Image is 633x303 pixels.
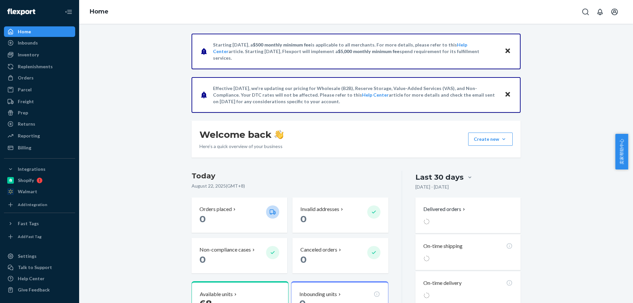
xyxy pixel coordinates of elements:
div: Add Fast Tag [18,234,42,239]
span: 0 [300,254,307,265]
button: Invalid addresses 0 [292,197,388,233]
p: Effective [DATE], we're updating our pricing for Wholesale (B2B), Reserve Storage, Value-Added Se... [213,85,498,105]
a: Orders [4,73,75,83]
h3: Today [192,171,388,181]
a: Help Center [362,92,389,98]
button: Fast Tags [4,218,75,229]
div: Help Center [18,275,45,282]
button: Canceled orders 0 [292,238,388,273]
button: Create new [468,133,513,146]
a: Walmart [4,186,75,197]
a: Home [90,8,108,15]
button: Orders placed 0 [192,197,287,233]
a: Settings [4,251,75,261]
div: Integrations [18,166,45,172]
p: Inbounding units [299,290,337,298]
p: Available units [200,290,233,298]
button: 卖家帮助中心 [615,134,628,169]
p: [DATE] - [DATE] [415,184,449,190]
a: Freight [4,96,75,107]
div: Orders [18,75,34,81]
p: Orders placed [199,205,232,213]
a: Reporting [4,131,75,141]
div: Fast Tags [18,220,39,227]
a: Parcel [4,84,75,95]
div: Inventory [18,51,39,58]
div: Last 30 days [415,172,464,182]
div: Give Feedback [18,287,50,293]
a: Inventory [4,49,75,60]
p: August 22, 2025 ( GMT+8 ) [192,183,388,189]
div: Billing [18,144,31,151]
span: $500 monthly minimum fee [253,42,311,47]
div: Reporting [18,133,40,139]
div: Settings [18,253,37,259]
div: Parcel [18,86,32,93]
p: On-time delivery [423,279,462,287]
span: 0 [199,213,206,225]
div: Prep [18,109,28,116]
p: Canceled orders [300,246,337,254]
button: Non-compliance cases 0 [192,238,287,273]
a: Inbounds [4,38,75,48]
button: Close Navigation [62,5,75,18]
a: Billing [4,142,75,153]
button: Open notifications [593,5,607,18]
button: Close [503,46,512,56]
div: Replenishments [18,63,53,70]
div: Talk to Support [18,264,52,271]
a: Replenishments [4,61,75,72]
span: 0 [300,213,307,225]
ol: breadcrumbs [84,2,114,21]
a: Shopify [4,175,75,186]
p: Non-compliance cases [199,246,251,254]
div: Shopify [18,177,34,184]
div: Returns [18,121,35,127]
div: Freight [18,98,34,105]
button: Open Search Box [579,5,592,18]
a: Home [4,26,75,37]
img: hand-wave emoji [274,130,284,139]
button: Close [503,90,512,100]
p: Here’s a quick overview of your business [199,143,284,150]
a: Add Fast Tag [4,231,75,242]
a: Help Center [4,273,75,284]
span: $5,000 monthly minimum fee [338,48,400,54]
a: Talk to Support [4,262,75,273]
button: Give Feedback [4,285,75,295]
div: Add Integration [18,202,47,207]
h1: Welcome back [199,129,284,140]
div: Walmart [18,188,37,195]
div: Inbounds [18,40,38,46]
img: Flexport logo [7,9,35,15]
span: 0 [199,254,206,265]
button: Open account menu [608,5,621,18]
a: Returns [4,119,75,129]
p: Invalid addresses [300,205,339,213]
a: Add Integration [4,199,75,210]
button: Delivered orders [423,205,467,213]
a: Prep [4,107,75,118]
p: Starting [DATE], a is applicable to all merchants. For more details, please refer to this article... [213,42,498,61]
div: Home [18,28,31,35]
button: Integrations [4,164,75,174]
p: On-time shipping [423,242,463,250]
